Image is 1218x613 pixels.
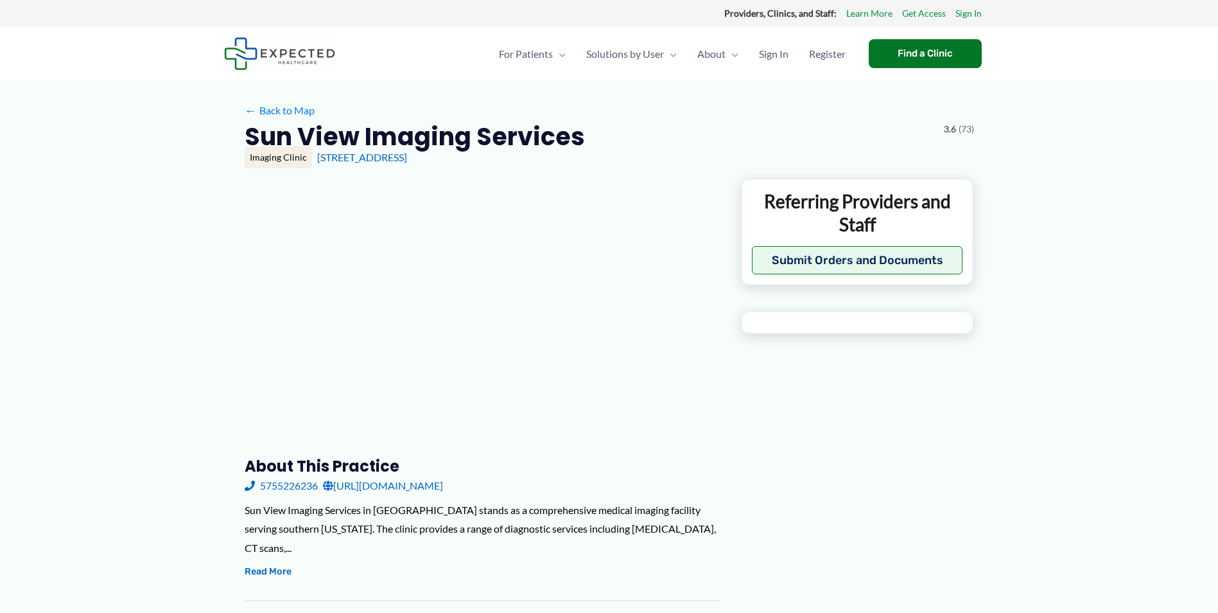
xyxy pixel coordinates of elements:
span: Menu Toggle [664,31,677,76]
strong: Providers, Clinics, and Staff: [724,8,837,19]
span: ← [245,104,257,116]
a: ←Back to Map [245,101,315,120]
h3: About this practice [245,456,720,476]
div: Sun View Imaging Services in [GEOGRAPHIC_DATA] stands as a comprehensive medical imaging facility... [245,501,720,558]
a: Learn More [846,5,892,22]
a: Sign In [955,5,982,22]
span: Solutions by User [586,31,664,76]
a: Sign In [749,31,799,76]
a: Find a Clinic [869,39,982,68]
a: Get Access [902,5,946,22]
span: Menu Toggle [726,31,738,76]
a: AboutMenu Toggle [687,31,749,76]
span: About [697,31,726,76]
div: Imaging Clinic [245,147,312,168]
span: Menu Toggle [553,31,566,76]
a: For PatientsMenu Toggle [489,31,576,76]
span: 3.6 [944,121,956,138]
button: Read More [245,564,291,580]
a: [STREET_ADDRESS] [317,151,407,163]
span: Sign In [759,31,788,76]
a: [URL][DOMAIN_NAME] [323,476,443,495]
nav: Primary Site Navigation [489,31,856,76]
a: 5755226236 [245,476,318,495]
p: Referring Providers and Staff [752,190,963,236]
span: For Patients [499,31,553,76]
span: (73) [959,121,974,138]
button: Submit Orders and Documents [752,246,963,274]
img: Expected Healthcare Logo - side, dark font, small [224,37,335,70]
a: Solutions by UserMenu Toggle [576,31,687,76]
h2: Sun View Imaging Services [245,121,585,152]
a: Register [799,31,856,76]
span: Register [809,31,846,76]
